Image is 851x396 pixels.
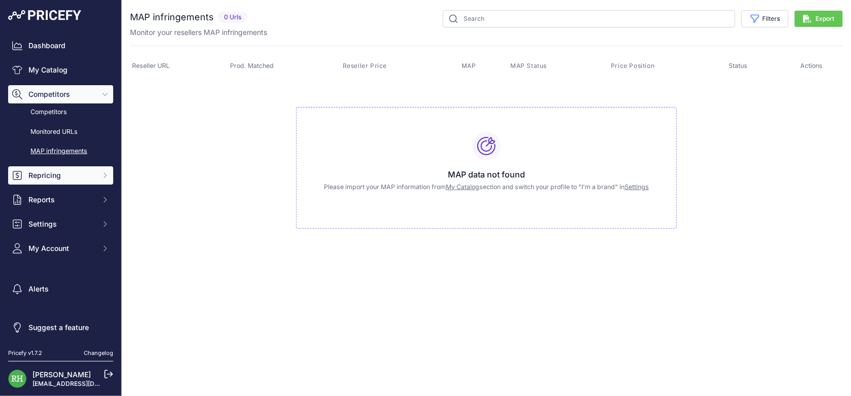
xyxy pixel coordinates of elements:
[8,215,113,233] button: Settings
[343,62,387,70] span: Reseller Price
[729,62,747,69] span: Status
[28,195,95,205] span: Reports
[130,27,267,38] p: Monitor your resellers MAP infringements
[611,62,657,70] button: Price Position
[8,191,113,209] button: Reports
[8,142,113,160] a: MAP infringements
[132,62,170,69] span: Reseller URL
[218,12,248,23] span: 0 Urls
[130,10,214,24] h2: MAP infringements
[305,168,668,181] h3: MAP data not found
[8,37,113,55] a: Dashboard
[32,370,91,379] a: [PERSON_NAME]
[84,349,113,356] a: Changelog
[462,62,476,70] span: MAP
[8,239,113,258] button: My Account
[8,166,113,185] button: Repricing
[8,123,113,141] a: Monitored URLs
[462,62,478,70] button: MAP
[305,183,668,192] p: Please import your MAP information from section and switch your profile to "I'm a brand" in
[443,10,735,27] input: Search
[8,10,81,20] img: Pricefy Logo
[8,61,113,79] a: My Catalog
[28,170,95,181] span: Repricing
[8,85,113,103] button: Competitors
[8,318,113,337] a: Suggest a feature
[8,280,113,298] a: Alerts
[801,62,823,69] span: Actions
[32,380,139,387] a: [EMAIL_ADDRESS][DOMAIN_NAME]
[28,243,95,254] span: My Account
[625,183,649,191] a: Settings
[28,219,95,229] span: Settings
[8,103,113,121] a: Competitors
[343,62,389,70] button: Reseller Price
[230,62,274,69] span: Prod. Matched
[446,183,479,191] a: My Catalog
[795,11,843,27] button: Export
[611,62,654,70] span: Price Position
[8,37,113,337] nav: Sidebar
[28,89,95,99] span: Competitors
[8,349,42,357] div: Pricefy v1.7.2
[741,10,789,27] button: Filters
[510,62,549,70] button: MAP Status
[510,62,547,70] span: MAP Status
